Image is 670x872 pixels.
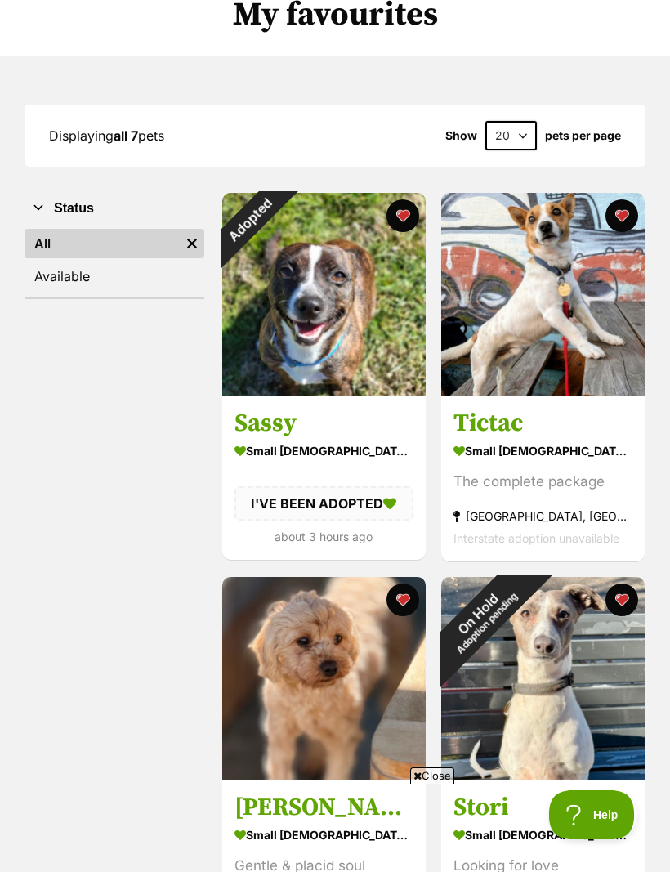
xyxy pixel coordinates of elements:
button: favourite [386,584,419,616]
strong: all 7 [114,127,138,144]
a: Remove filter [180,229,204,258]
div: [GEOGRAPHIC_DATA], [GEOGRAPHIC_DATA] [453,505,632,527]
a: All [25,229,180,258]
img: Tictac [441,193,645,396]
span: Close [410,767,454,784]
div: The complete package [453,471,632,493]
span: Interstate adoption unavailable [453,531,619,545]
div: about 3 hours ago [234,526,413,548]
div: I'VE BEEN ADOPTED [234,486,413,521]
span: Show [445,129,477,142]
a: Tictac small [DEMOGRAPHIC_DATA] Dog The complete package [GEOGRAPHIC_DATA], [GEOGRAPHIC_DATA] Int... [441,396,645,561]
img: Stori [441,577,645,780]
button: favourite [386,199,419,232]
div: Adopted [201,172,298,269]
span: Adoption pending [454,590,520,655]
button: favourite [605,199,637,232]
h3: Sassy [234,408,413,439]
a: Adopted [222,383,426,400]
iframe: Help Scout Beacon - Open [549,790,637,839]
a: Available [25,262,204,291]
div: On Hold [410,546,553,689]
div: small [DEMOGRAPHIC_DATA] Dog [234,439,413,463]
a: On HoldAdoption pending [441,767,645,784]
iframe: Advertisement [38,790,632,864]
button: Status [25,198,204,219]
span: Displaying pets [49,127,164,144]
label: pets per page [545,129,621,142]
img: Quinn [222,577,426,780]
div: small [DEMOGRAPHIC_DATA] Dog [453,439,632,463]
a: Sassy small [DEMOGRAPHIC_DATA] Dog I'VE BEEN ADOPTED about 3 hours ago favourite [222,396,426,560]
h3: Tictac [453,408,632,439]
button: favourite [605,584,637,616]
div: Status [25,226,204,297]
img: Sassy [222,193,426,396]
